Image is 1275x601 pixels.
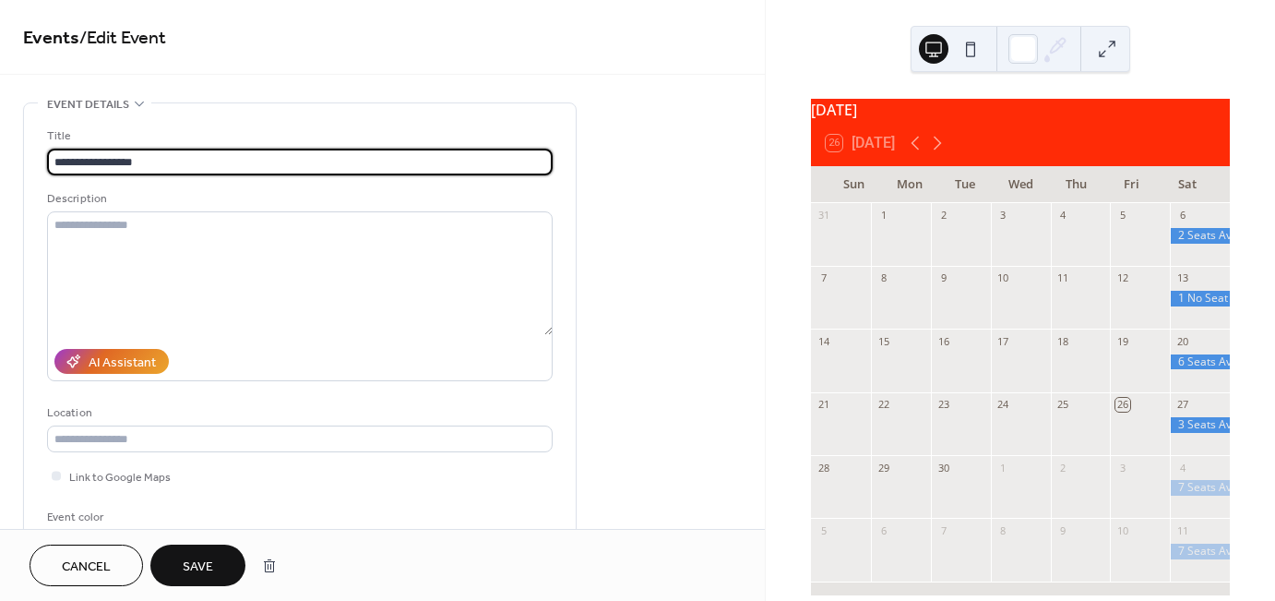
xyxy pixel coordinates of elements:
[1170,480,1230,496] div: 7 Seats Available
[816,398,830,412] div: 21
[1103,166,1159,203] div: Fri
[1115,398,1129,412] div: 26
[1175,334,1189,348] div: 20
[1175,271,1189,285] div: 13
[1056,271,1070,285] div: 11
[996,271,1010,285] div: 10
[1175,398,1189,412] div: 27
[1170,417,1230,433] div: 3 Seats Available
[816,523,830,537] div: 5
[936,334,950,348] div: 16
[936,523,950,537] div: 7
[937,166,993,203] div: Tue
[811,99,1230,121] div: [DATE]
[47,189,549,209] div: Description
[47,95,129,114] span: Event details
[1048,166,1103,203] div: Thu
[816,271,830,285] div: 7
[89,354,156,373] div: AI Assistant
[996,461,1010,475] div: 1
[1056,398,1070,412] div: 25
[30,545,143,586] button: Cancel
[69,468,171,487] span: Link to Google Maps
[876,334,890,348] div: 15
[1160,166,1215,203] div: Sat
[1175,523,1189,537] div: 11
[881,166,936,203] div: Mon
[876,398,890,412] div: 22
[1115,461,1129,475] div: 3
[936,461,950,475] div: 30
[996,398,1010,412] div: 24
[183,558,213,577] span: Save
[150,545,245,586] button: Save
[1170,291,1230,307] div: 1 No Seat Available
[1170,228,1230,244] div: 2 Seats Available
[996,334,1010,348] div: 17
[79,20,166,56] span: / Edit Event
[1175,209,1189,222] div: 6
[1115,523,1129,537] div: 10
[996,523,1010,537] div: 8
[1056,209,1070,222] div: 4
[876,461,890,475] div: 29
[936,398,950,412] div: 23
[1056,461,1070,475] div: 2
[1056,334,1070,348] div: 18
[816,334,830,348] div: 14
[47,126,549,146] div: Title
[54,349,169,374] button: AI Assistant
[47,403,549,423] div: Location
[876,523,890,537] div: 6
[996,209,1010,222] div: 3
[1170,544,1230,559] div: 7 Seats Available
[62,558,111,577] span: Cancel
[876,271,890,285] div: 8
[936,209,950,222] div: 2
[1170,355,1230,370] div: 6 Seats Available
[816,209,830,222] div: 31
[826,166,881,203] div: Sun
[993,166,1048,203] div: Wed
[23,20,79,56] a: Events
[936,271,950,285] div: 9
[1115,271,1129,285] div: 12
[1115,334,1129,348] div: 19
[816,461,830,475] div: 28
[876,209,890,222] div: 1
[1056,523,1070,537] div: 9
[1175,461,1189,475] div: 4
[47,508,185,527] div: Event color
[1115,209,1129,222] div: 5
